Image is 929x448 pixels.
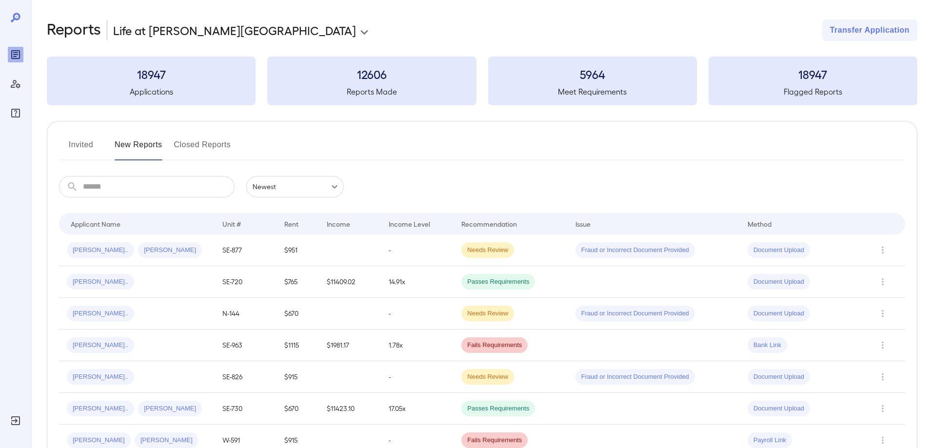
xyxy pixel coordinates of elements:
span: [PERSON_NAME] [138,404,202,413]
div: Issue [575,218,591,230]
span: [PERSON_NAME].. [67,246,134,255]
td: 17.05x [381,393,454,425]
div: Income [327,218,350,230]
button: Row Actions [875,401,890,416]
span: Fraud or Incorrect Document Provided [575,372,695,382]
button: Row Actions [875,274,890,290]
h5: Flagged Reports [709,86,917,97]
td: $915 [277,361,319,393]
button: Row Actions [875,369,890,385]
div: FAQ [8,105,23,121]
h2: Reports [47,19,101,41]
div: Newest [246,176,344,197]
span: Fails Requirements [461,341,528,350]
td: SE-877 [215,234,277,266]
button: Transfer Application [822,19,917,41]
p: Life at [PERSON_NAME][GEOGRAPHIC_DATA] [113,22,356,38]
td: - [381,234,454,266]
span: [PERSON_NAME] [138,246,202,255]
span: [PERSON_NAME].. [67,277,134,287]
button: Closed Reports [174,137,231,160]
span: Needs Review [461,309,514,318]
span: Bank Link [748,341,787,350]
h3: 12606 [267,66,476,82]
td: $951 [277,234,319,266]
span: Document Upload [748,246,810,255]
td: $765 [277,266,319,298]
td: 1.78x [381,330,454,361]
button: Invited [59,137,103,160]
div: Manage Users [8,76,23,92]
td: SE-826 [215,361,277,393]
td: $1115 [277,330,319,361]
div: Recommendation [461,218,517,230]
div: Rent [284,218,300,230]
td: 14.91x [381,266,454,298]
button: Row Actions [875,432,890,448]
h5: Meet Requirements [488,86,697,97]
span: [PERSON_NAME] [135,436,198,445]
span: [PERSON_NAME].. [67,341,134,350]
td: - [381,361,454,393]
span: [PERSON_NAME] [67,436,131,445]
span: [PERSON_NAME].. [67,404,134,413]
div: Reports [8,47,23,62]
button: New Reports [115,137,162,160]
td: $1981.17 [319,330,381,361]
button: Row Actions [875,337,890,353]
h3: 5964 [488,66,697,82]
td: $670 [277,393,319,425]
span: [PERSON_NAME].. [67,372,134,382]
td: SE-730 [215,393,277,425]
span: Needs Review [461,246,514,255]
button: Row Actions [875,242,890,258]
div: Applicant Name [71,218,120,230]
h3: 18947 [709,66,917,82]
td: $11409.02 [319,266,381,298]
span: Needs Review [461,372,514,382]
span: Document Upload [748,309,810,318]
span: Document Upload [748,277,810,287]
div: Unit # [222,218,241,230]
span: Fraud or Incorrect Document Provided [575,309,695,318]
span: Document Upload [748,404,810,413]
summary: 18947Applications12606Reports Made5964Meet Requirements18947Flagged Reports [47,57,917,105]
td: $670 [277,298,319,330]
h3: 18947 [47,66,256,82]
span: Fails Requirements [461,436,528,445]
span: [PERSON_NAME].. [67,309,134,318]
td: $11423.10 [319,393,381,425]
span: Passes Requirements [461,277,535,287]
button: Row Actions [875,306,890,321]
div: Log Out [8,413,23,429]
span: Payroll Link [748,436,792,445]
span: Passes Requirements [461,404,535,413]
div: Method [748,218,771,230]
span: Document Upload [748,372,810,382]
td: - [381,298,454,330]
div: Income Level [389,218,430,230]
h5: Applications [47,86,256,97]
h5: Reports Made [267,86,476,97]
td: N-144 [215,298,277,330]
td: SE-963 [215,330,277,361]
td: SE-720 [215,266,277,298]
span: Fraud or Incorrect Document Provided [575,246,695,255]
